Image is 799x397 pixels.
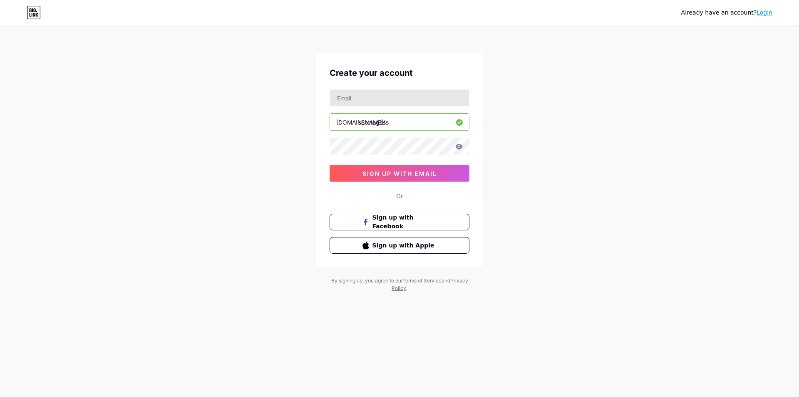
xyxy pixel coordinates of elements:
[330,114,469,130] input: username
[330,67,469,79] div: Create your account
[330,165,469,182] button: sign up with email
[330,214,469,230] button: Sign up with Facebook
[372,241,437,250] span: Sign up with Apple
[757,9,772,16] a: Login
[396,192,403,200] div: Or
[330,90,469,106] input: Email
[681,8,772,17] div: Already have an account?
[372,213,437,231] span: Sign up with Facebook
[402,277,442,284] a: Terms of Service
[329,277,470,292] div: By signing up, you agree to our and .
[362,170,437,177] span: sign up with email
[330,237,469,254] button: Sign up with Apple
[336,118,385,127] div: [DOMAIN_NAME]/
